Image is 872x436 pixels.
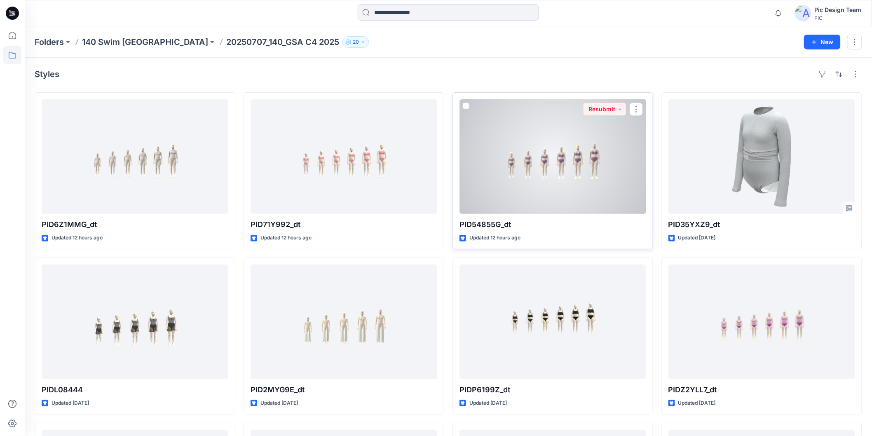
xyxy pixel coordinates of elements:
p: PIDZ2YLL7_dt [668,384,855,396]
p: Updated [DATE] [260,399,298,408]
p: PID6Z1MMG_dt [42,219,228,230]
p: PID71Y992_dt [251,219,437,230]
p: PID35YXZ9_dt [668,219,855,230]
p: PID54855G_dt [459,219,646,230]
p: 20250707_140_GSA C4 2025 [226,36,339,48]
a: PIDZ2YLL7_dt [668,265,855,379]
a: PID2MYG9E_dt [251,265,437,379]
a: PID6Z1MMG_dt [42,99,228,214]
p: Updated [DATE] [52,399,89,408]
p: 20 [353,38,359,47]
a: Folders [35,36,64,48]
a: PID54855G_dt [459,99,646,214]
div: PIC [815,15,862,21]
p: Updated 12 hours ago [469,234,520,242]
p: PIDP6199Z_dt [459,384,646,396]
p: Updated 12 hours ago [260,234,312,242]
a: 140 Swim [GEOGRAPHIC_DATA] [82,36,208,48]
p: PIDL08444 [42,384,228,396]
a: PIDL08444 [42,265,228,379]
div: Pic Design Team [815,5,862,15]
img: avatar [795,5,811,21]
a: PIDP6199Z_dt [459,265,646,379]
a: PID71Y992_dt [251,99,437,214]
h4: Styles [35,69,59,79]
p: PID2MYG9E_dt [251,384,437,396]
p: Updated [DATE] [469,399,507,408]
button: New [804,35,841,49]
button: 20 [342,36,369,48]
a: PID35YXZ9_dt [668,99,855,214]
p: Updated [DATE] [678,234,716,242]
p: Updated 12 hours ago [52,234,103,242]
p: Updated [DATE] [678,399,716,408]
